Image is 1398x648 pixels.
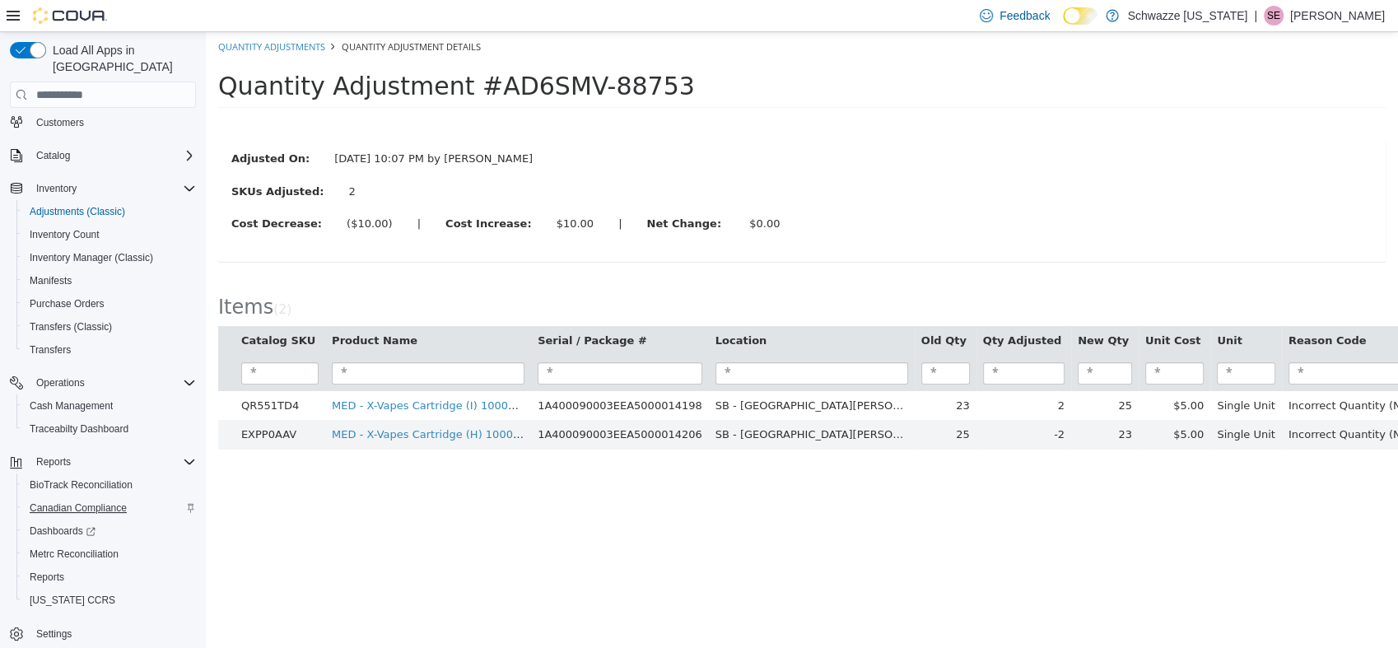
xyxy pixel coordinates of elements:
[23,317,196,337] span: Transfers (Classic)
[68,270,86,285] small: ( )
[23,317,119,337] a: Transfers (Classic)
[23,294,111,314] a: Purchase Orders
[30,205,125,218] span: Adjustments (Classic)
[23,202,196,221] span: Adjustments (Classic)
[23,202,132,221] a: Adjustments (Classic)
[709,388,771,417] td: 25
[16,417,203,441] button: Traceabilty Dashboard
[23,544,196,564] span: Metrc Reconciliation
[23,544,125,564] a: Metrc Reconciliation
[23,521,196,541] span: Dashboards
[29,359,119,389] td: QR551TD4
[30,274,72,287] span: Manifests
[30,320,112,333] span: Transfers (Classic)
[30,478,133,492] span: BioTrack Reconciliation
[30,179,196,198] span: Inventory
[16,315,203,338] button: Transfers (Classic)
[325,359,503,389] td: 1A400090003EEA5000014198
[510,301,564,317] button: Location
[30,373,91,393] button: Operations
[1076,359,1261,389] td: Incorrect Quantity (Non-METRC)
[3,371,203,394] button: Operations
[36,182,77,195] span: Inventory
[16,269,203,292] button: Manifests
[1063,25,1064,26] span: Dark Mode
[1254,6,1257,26] p: |
[1063,7,1097,25] input: Dark Mode
[3,110,203,134] button: Customers
[23,271,78,291] a: Manifests
[332,301,445,317] button: Serial / Package #
[142,152,312,168] div: 2
[23,225,106,245] a: Inventory Count
[23,498,196,518] span: Canadian Compliance
[30,146,196,165] span: Catalog
[351,184,389,200] div: $10.00
[30,571,64,584] span: Reports
[35,301,113,317] button: Catalog SKU
[30,343,71,357] span: Transfers
[1000,7,1050,24] span: Feedback
[30,113,91,133] a: Customers
[16,473,203,496] button: BioTrack Reconciliation
[36,455,71,469] span: Reports
[3,177,203,200] button: Inventory
[23,475,139,495] a: BioTrack Reconciliation
[30,251,153,264] span: Inventory Manager (Classic)
[16,292,203,315] button: Purchase Orders
[30,179,83,198] button: Inventory
[30,228,100,241] span: Inventory Count
[23,271,196,291] span: Manifests
[865,388,933,417] td: 23
[30,524,96,538] span: Dashboards
[23,248,160,268] a: Inventory Manager (Classic)
[13,119,116,135] label: Adjusted On:
[23,419,135,439] a: Traceabilty Dashboard
[428,184,531,200] label: Net Change:
[30,146,77,165] button: Catalog
[30,452,77,472] button: Reports
[13,152,130,168] label: SKUs Adjusted:
[141,184,187,200] div: ($10.00)
[227,184,338,200] label: Cost Increase:
[23,521,102,541] a: Dashboards
[36,627,72,641] span: Settings
[30,452,196,472] span: Reports
[510,367,808,380] span: SB - [GEOGRAPHIC_DATA][PERSON_NAME] (Back Room)
[30,399,113,413] span: Cash Management
[16,200,203,223] button: Adjustments (Classic)
[23,590,122,610] a: [US_STATE] CCRS
[23,248,196,268] span: Inventory Manager (Classic)
[865,359,933,389] td: 25
[23,294,196,314] span: Purchase Orders
[23,567,196,587] span: Reports
[777,301,859,317] button: Qty Adjusted
[30,373,196,393] span: Operations
[126,367,319,380] a: MED - X-Vapes Cartridge (I) 1000mg
[136,8,275,21] span: Quantity Adjustment Details
[1083,301,1164,317] button: Reason Code
[16,223,203,246] button: Inventory Count
[12,8,119,21] a: Quantity Adjustments
[33,7,107,24] img: Cova
[23,475,196,495] span: BioTrack Reconciliation
[12,40,489,68] span: Quantity Adjustment #AD6SMV-88753
[510,396,806,408] span: SB - [GEOGRAPHIC_DATA][PERSON_NAME] (Sales Floor)
[1076,388,1261,417] td: Incorrect Quantity (Non-METRC)
[933,359,1004,389] td: $5.00
[23,340,77,360] a: Transfers
[16,394,203,417] button: Cash Management
[709,359,771,389] td: 23
[23,225,196,245] span: Inventory Count
[23,340,196,360] span: Transfers
[23,396,196,416] span: Cash Management
[12,263,68,287] span: Items
[16,543,203,566] button: Metrc Reconciliation
[16,566,203,589] button: Reports
[1290,6,1385,26] p: [PERSON_NAME]
[3,450,203,473] button: Reports
[30,297,105,310] span: Purchase Orders
[72,270,81,285] span: 2
[126,396,324,408] a: MED - X-Vapes Cartridge (H) 1000mg
[46,42,196,75] span: Load All Apps in [GEOGRAPHIC_DATA]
